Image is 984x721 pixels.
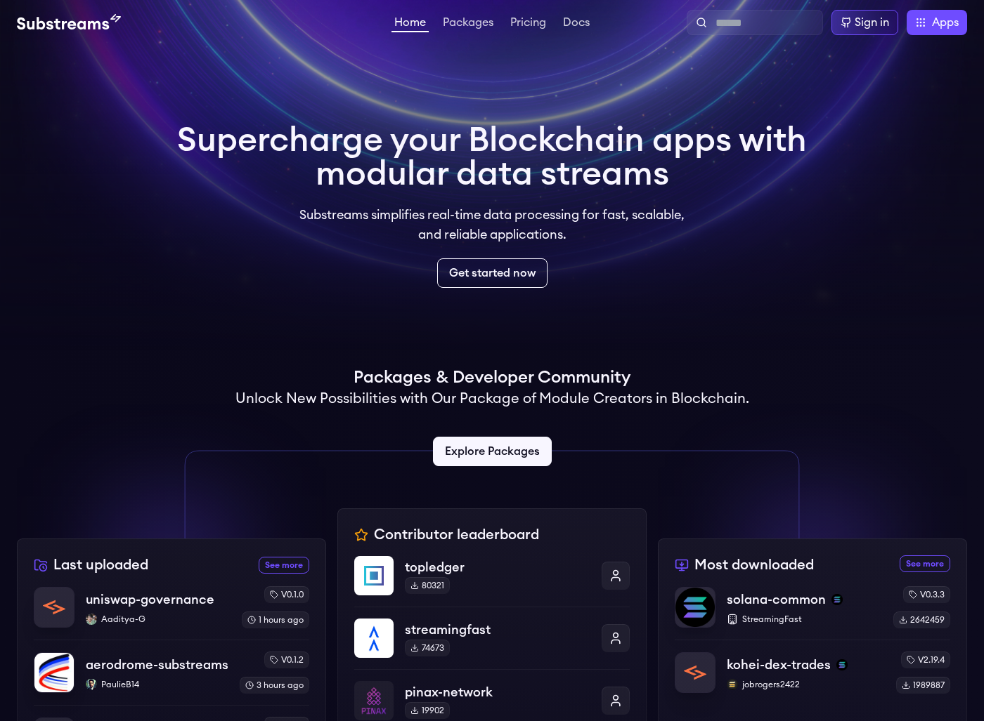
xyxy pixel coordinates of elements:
[86,614,97,625] img: Aaditya-G
[901,651,950,668] div: v2.19.4
[405,577,450,594] div: 80321
[675,588,715,627] img: solana-common
[34,640,309,705] a: aerodrome-substreamsaerodrome-substreamsPaulieB14PaulieB14v0.1.23 hours ago
[727,679,738,690] img: jobrogers2422
[932,14,959,31] span: Apps
[86,679,228,690] p: PaulieB14
[405,557,590,577] p: topledger
[675,586,950,640] a: solana-commonsolana-commonsolanaStreamingFastv0.3.32642459
[831,10,898,35] a: Sign in
[507,17,549,31] a: Pricing
[259,557,309,574] a: See more recently uploaded packages
[34,653,74,692] img: aerodrome-substreams
[675,653,715,692] img: kohei-dex-trades
[831,594,843,605] img: solana
[855,14,889,31] div: Sign in
[34,588,74,627] img: uniswap-governance
[727,614,882,625] p: StreamingFast
[437,258,548,288] a: Get started now
[433,437,552,466] a: Explore Packages
[405,620,590,640] p: streamingfast
[34,586,309,640] a: uniswap-governanceuniswap-governanceAaditya-GAaditya-Gv0.1.01 hours ago
[440,17,496,31] a: Packages
[391,17,429,32] a: Home
[290,205,694,244] p: Substreams simplifies real-time data processing for fast, scalable, and reliable applications.
[354,366,630,389] h1: Packages & Developer Community
[264,586,309,603] div: v0.1.0
[242,611,309,628] div: 1 hours ago
[836,659,848,670] img: solana
[560,17,593,31] a: Docs
[405,682,590,702] p: pinax-network
[235,389,749,409] h2: Unlock New Possibilities with Our Package of Module Creators in Blockchain.
[893,611,950,628] div: 2642459
[240,677,309,694] div: 3 hours ago
[727,655,831,675] p: kohei-dex-trades
[354,681,394,720] img: pinax-network
[354,556,394,595] img: topledger
[264,651,309,668] div: v0.1.2
[896,677,950,694] div: 1989887
[354,556,630,607] a: topledgertopledger80321
[86,614,231,625] p: Aaditya-G
[900,555,950,572] a: See more most downloaded packages
[405,640,450,656] div: 74673
[86,679,97,690] img: PaulieB14
[405,702,450,719] div: 19902
[177,124,807,191] h1: Supercharge your Blockchain apps with modular data streams
[354,619,394,658] img: streamingfast
[17,14,121,31] img: Substream's logo
[903,586,950,603] div: v0.3.3
[727,590,826,609] p: solana-common
[727,679,885,690] p: jobrogers2422
[675,640,950,694] a: kohei-dex-tradeskohei-dex-tradessolanajobrogers2422jobrogers2422v2.19.41989887
[354,607,630,669] a: streamingfaststreamingfast74673
[86,590,214,609] p: uniswap-governance
[86,655,228,675] p: aerodrome-substreams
